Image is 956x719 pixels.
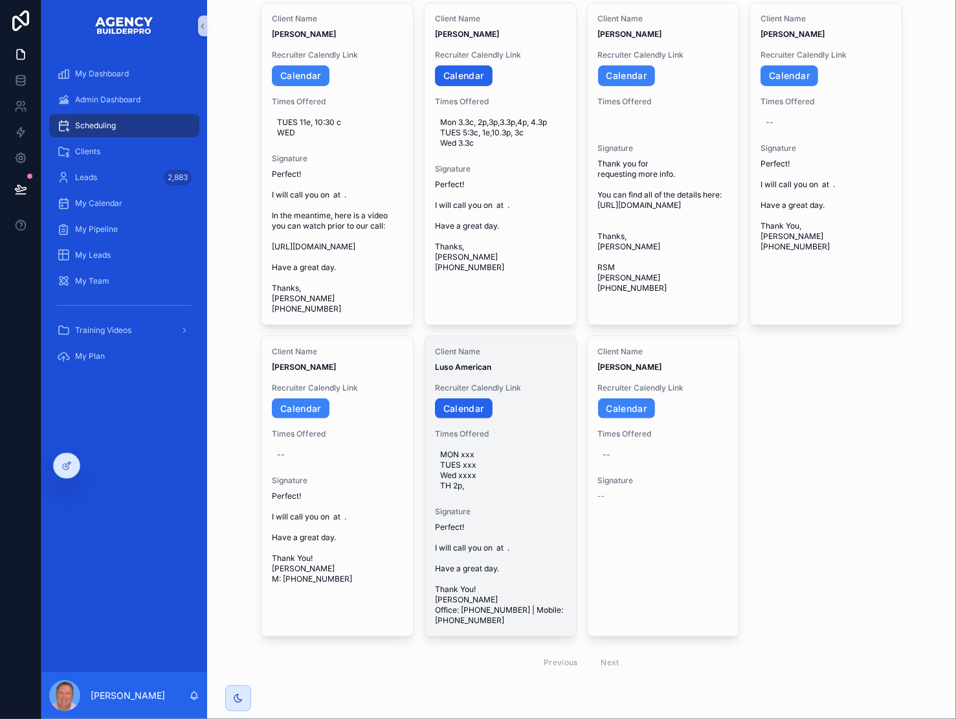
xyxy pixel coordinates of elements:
a: My Leads [49,244,199,267]
span: Client Name [761,14,891,24]
span: Client Name [598,347,729,357]
span: MON xxx TUES xxx Wed xxxx TH 2p, [440,450,561,491]
a: My Calendar [49,192,199,215]
span: My Dashboard [75,69,129,79]
span: Recruiter Calendly Link [272,50,403,60]
a: Calendar [272,398,329,419]
a: Calendar [598,65,656,86]
a: Training Videos [49,319,199,342]
span: Signature [598,143,729,154]
span: Recruiter Calendly Link [272,383,403,393]
span: My Leads [75,250,111,260]
span: Mon 3.3c, 2p,3p,3.3p,4p, 4.3p TUES 5:3c, 1e,10.3p, 3c Wed 3.3c [440,117,561,148]
div: scrollable content [41,52,207,387]
span: Signature [435,164,566,174]
span: Times Offered [435,429,566,439]
span: TUES 11e, 10:30 c WED [277,117,397,138]
a: Calendar [435,398,493,419]
span: My Plan [75,351,105,361]
span: Signature [761,143,891,154]
span: Leads [75,172,97,183]
span: Signature [272,154,403,164]
a: Client Name[PERSON_NAME]Recruiter Calendly LinkCalendarTimes Offered--SignaturePerfect! I will ca... [261,336,414,637]
span: Client Name [272,347,403,357]
strong: [PERSON_NAME] [272,362,336,372]
span: My Team [75,276,109,286]
span: Perfect! I will call you on at . In the meantime, here is a video you can watch prior to our call... [272,169,403,314]
span: Recruiter Calendly Link [598,383,729,393]
span: Client Name [598,14,729,24]
span: Times Offered [598,429,729,439]
span: Times Offered [272,97,403,107]
span: Client Name [435,14,566,24]
strong: [PERSON_NAME] [435,29,499,39]
span: Recruiter Calendly Link [435,383,566,393]
span: Times Offered [598,97,729,107]
strong: [PERSON_NAME] [598,29,662,39]
div: -- [766,117,773,128]
span: Recruiter Calendly Link [598,50,729,60]
span: Client Name [272,14,403,24]
span: Clients [75,146,100,157]
span: Signature [435,507,566,517]
a: Calendar [272,65,329,86]
a: My Plan [49,345,199,368]
span: Thank you for requesting more info. You can find all of the details here: [URL][DOMAIN_NAME] Than... [598,159,729,293]
span: Perfect! I will call you on at . Have a great day. Thank You, [PERSON_NAME] [PHONE_NUMBER] [761,159,891,252]
a: Leads2,883 [49,166,199,189]
strong: [PERSON_NAME] [272,29,336,39]
span: Perfect! I will call you on at . Have a great day. Thank You! [PERSON_NAME] Office: [PHONE_NUMBER... [435,522,566,626]
span: Times Offered [272,429,403,439]
p: [PERSON_NAME] [91,689,165,702]
div: 2,883 [164,170,192,185]
a: Calendar [435,65,493,86]
span: Recruiter Calendly Link [435,50,566,60]
span: My Calendar [75,198,122,209]
strong: [PERSON_NAME] [761,29,825,39]
span: Times Offered [761,97,891,107]
span: Perfect! I will call you on at . Have a great day. Thank You! [PERSON_NAME] M: [PHONE_NUMBER] [272,491,403,584]
a: Client Name[PERSON_NAME]Recruiter Calendly LinkCalendarTimes OfferedSignatureThank you for reques... [587,3,740,325]
a: Client Name[PERSON_NAME]Recruiter Calendly LinkCalendarTimes Offered--Signature-- [587,336,740,637]
span: -- [598,491,606,501]
span: Client Name [435,347,566,357]
a: Clients [49,140,199,163]
strong: Luso American [435,362,491,372]
a: Client Name[PERSON_NAME]Recruiter Calendly LinkCalendarTimes OfferedTUES 11e, 10:30 c WEDSignatur... [261,3,414,325]
a: Calendar [598,398,656,419]
a: My Pipeline [49,218,199,241]
span: Training Videos [75,325,131,336]
a: Client NameLuso AmericanRecruiter Calendly LinkCalendarTimes OfferedMON xxx TUES xxx Wed xxxx TH ... [424,336,577,637]
span: Perfect! I will call you on at . Have a great day. Thanks, [PERSON_NAME] [PHONE_NUMBER] [435,179,566,273]
a: Client Name[PERSON_NAME]Recruiter Calendly LinkCalendarTimes Offered--SignaturePerfect! I will ca... [750,3,902,325]
a: My Team [49,269,199,293]
a: Admin Dashboard [49,88,199,111]
span: My Pipeline [75,224,118,234]
div: -- [277,450,285,460]
strong: [PERSON_NAME] [598,362,662,372]
img: App logo [94,16,154,36]
a: Client Name[PERSON_NAME]Recruiter Calendly LinkCalendarTimes OfferedMon 3.3c, 2p,3p,3.3p,4p, 4.3p... [424,3,577,325]
a: Calendar [761,65,818,86]
span: Times Offered [435,97,566,107]
div: -- [603,450,611,460]
a: Scheduling [49,114,199,137]
span: Admin Dashboard [75,95,140,105]
span: Scheduling [75,120,116,131]
span: Signature [598,475,729,486]
span: Recruiter Calendly Link [761,50,891,60]
a: My Dashboard [49,62,199,86]
span: Signature [272,475,403,486]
